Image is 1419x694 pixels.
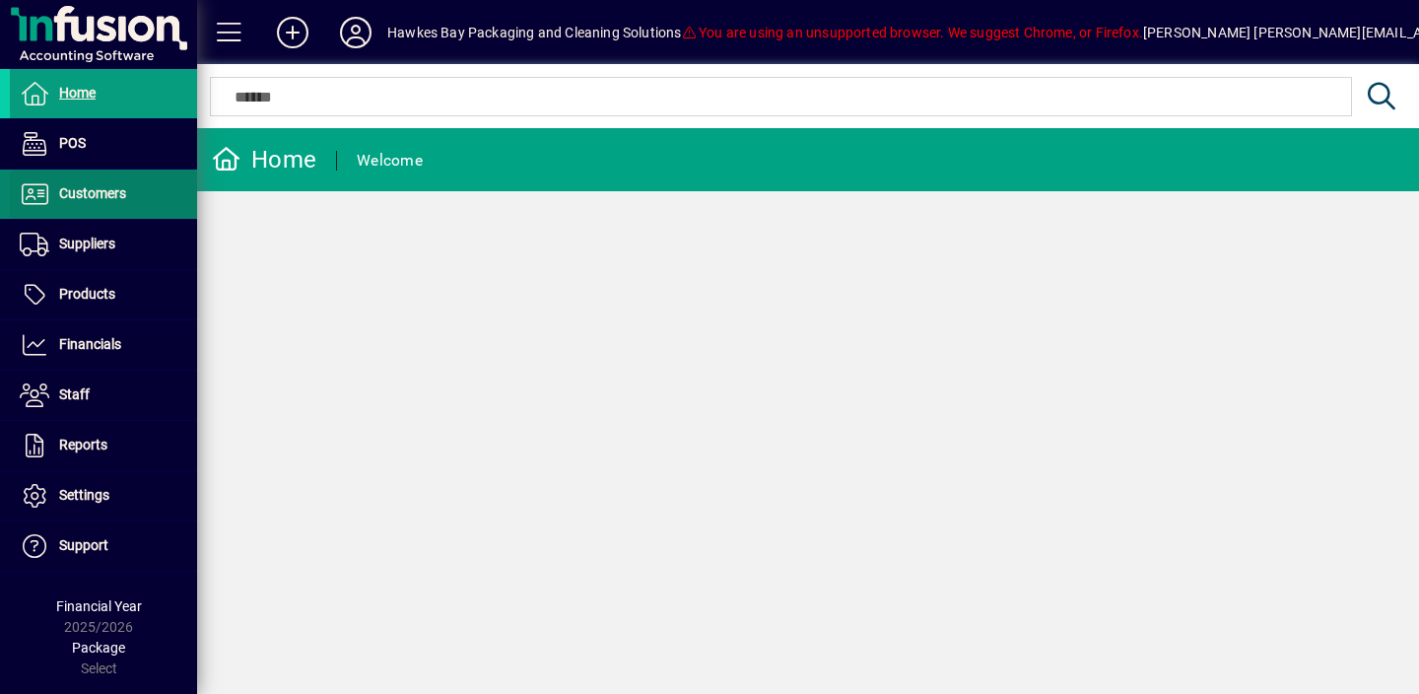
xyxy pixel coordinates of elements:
[59,336,121,352] span: Financials
[357,145,423,176] div: Welcome
[72,640,125,656] span: Package
[59,236,115,251] span: Suppliers
[324,15,387,50] button: Profile
[10,371,197,420] a: Staff
[10,119,197,169] a: POS
[59,487,109,503] span: Settings
[59,286,115,302] span: Products
[59,185,126,201] span: Customers
[10,320,197,370] a: Financials
[10,220,197,269] a: Suppliers
[682,25,1143,40] span: You are using an unsupported browser. We suggest Chrome, or Firefox.
[387,17,682,48] div: Hawkes Bay Packaging and Cleaning Solutions
[59,386,90,402] span: Staff
[59,437,107,452] span: Reports
[10,471,197,520] a: Settings
[59,537,108,553] span: Support
[59,135,86,151] span: POS
[59,85,96,101] span: Home
[10,270,197,319] a: Products
[56,598,142,614] span: Financial Year
[10,170,197,219] a: Customers
[212,144,316,175] div: Home
[10,521,197,571] a: Support
[261,15,324,50] button: Add
[10,421,197,470] a: Reports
